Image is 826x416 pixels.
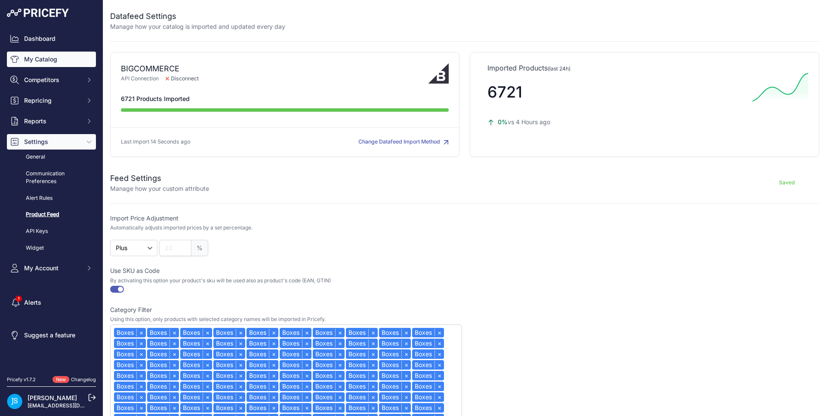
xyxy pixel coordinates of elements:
a: × [203,350,212,358]
a: × [435,393,444,401]
div: Boxes [180,403,212,413]
a: General [7,150,96,165]
a: × [302,329,311,336]
a: Communication Preferences [7,166,96,189]
p: Manage how your catalog is imported and updated every day [110,22,285,31]
div: Boxes [247,392,278,402]
a: × [269,329,278,336]
input: 22 [159,240,191,256]
div: Boxes [247,360,278,370]
div: Boxes [412,360,444,370]
div: Boxes [379,403,411,413]
div: Boxes [313,371,345,380]
span: % [191,240,208,256]
a: × [236,361,245,369]
a: × [302,404,311,412]
span: Settings [24,138,80,146]
div: Boxes [180,349,212,359]
a: × [170,393,179,401]
div: Boxes [147,371,179,380]
button: My Account [7,260,96,276]
button: Repricing [7,93,96,108]
a: × [435,329,444,336]
a: × [236,404,245,412]
div: Boxes [313,360,345,370]
div: Boxes [147,328,179,337]
div: Boxes [114,392,146,402]
a: Product Feed [7,207,96,222]
div: Boxes [280,339,311,348]
div: Boxes [213,371,245,380]
a: × [203,361,212,369]
label: Use SKU as Code [110,266,462,275]
a: × [203,382,212,390]
div: Boxes [114,360,146,370]
a: × [170,329,179,336]
a: × [269,404,278,412]
div: Boxes [280,392,311,402]
div: Boxes [114,403,146,413]
div: Boxes [346,349,378,359]
a: × [401,350,411,358]
button: Change Datafeed Import Method [358,138,449,146]
a: Changelog [71,376,96,382]
div: Boxes [114,349,146,359]
a: Alerts [7,295,96,310]
a: × [335,329,345,336]
div: Boxes [280,371,311,380]
a: × [401,372,411,379]
div: Boxes [213,382,245,391]
div: Boxes [147,392,179,402]
div: Boxes [213,349,245,359]
a: × [269,393,278,401]
a: × [136,404,146,412]
h2: Feed Settings [110,172,209,184]
a: × [368,350,378,358]
a: × [170,372,179,379]
div: Boxes [247,371,278,380]
nav: Sidebar [7,31,96,366]
a: × [335,340,345,347]
div: Boxes [280,349,311,359]
div: Boxes [313,403,345,413]
div: Boxes [247,349,278,359]
a: API Keys [7,224,96,239]
a: × [302,372,311,379]
div: Boxes [346,371,378,380]
div: Boxes [313,349,345,359]
span: Disconnect [159,75,206,83]
div: Boxes [213,328,245,337]
span: Reports [24,117,80,125]
a: × [401,361,411,369]
div: Boxes [147,360,179,370]
div: Boxes [313,392,345,402]
div: Boxes [412,382,444,391]
div: Boxes [412,349,444,359]
button: Settings [7,134,96,150]
div: Boxes [412,371,444,380]
a: × [335,404,345,412]
div: Boxes [379,349,411,359]
div: Boxes [280,403,311,413]
p: API Connection [121,75,428,83]
a: × [170,340,179,347]
a: × [203,372,212,379]
a: × [170,361,179,369]
a: × [136,350,146,358]
div: Boxes [180,360,212,370]
span: 0% [498,118,508,125]
a: × [368,404,378,412]
a: × [302,340,311,347]
a: × [401,340,411,347]
a: × [136,393,146,401]
span: My Account [24,264,80,272]
div: Boxes [147,382,179,391]
a: Dashboard [7,31,96,46]
a: × [269,372,278,379]
div: Boxes [247,382,278,391]
div: Boxes [213,403,245,413]
p: vs 4 Hours ago [487,118,746,126]
a: × [335,372,345,379]
a: × [203,340,212,347]
a: Widget [7,241,96,256]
